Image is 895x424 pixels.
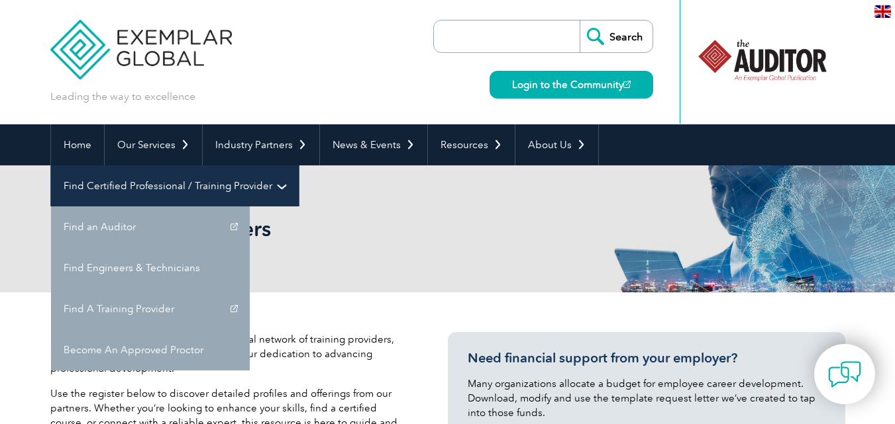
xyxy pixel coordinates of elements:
img: en [874,5,891,18]
a: About Us [515,124,598,165]
input: Search [580,21,653,52]
a: Find A Training Provider [51,288,250,329]
a: Home [51,124,104,165]
a: Industry Partners [203,124,319,165]
a: Find Certified Professional / Training Provider [51,165,299,206]
h3: Need financial support from your employer? [468,350,825,366]
a: Become An Approved Proctor [51,329,250,370]
a: Find an Auditor [51,206,250,247]
img: contact-chat.png [828,358,861,391]
p: Many organizations allocate a budget for employee career development. Download, modify and use th... [468,376,825,420]
h2: Our Training Providers [50,218,607,239]
p: Exemplar Global proudly works with a global network of training providers, consultants, and organ... [50,332,408,376]
img: open_square.png [623,81,631,88]
a: Resources [428,124,515,165]
a: Login to the Community [490,71,653,99]
p: Leading the way to excellence [50,89,195,104]
a: Our Services [105,124,202,165]
a: Find Engineers & Technicians [51,247,250,288]
a: News & Events [320,124,427,165]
